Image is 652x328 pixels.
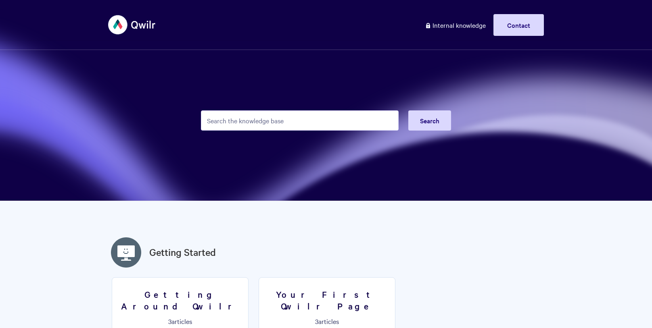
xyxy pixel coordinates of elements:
[315,317,318,326] span: 3
[108,10,156,40] img: Qwilr Help Center
[264,289,390,311] h3: Your First Qwilr Page
[201,110,399,131] input: Search the knowledge base
[117,318,243,325] p: articles
[149,245,216,259] a: Getting Started
[420,116,439,125] span: Search
[168,317,171,326] span: 3
[419,14,492,36] a: Internal knowledge
[408,110,451,131] button: Search
[117,289,243,311] h3: Getting Around Qwilr
[493,14,544,36] a: Contact
[264,318,390,325] p: articles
